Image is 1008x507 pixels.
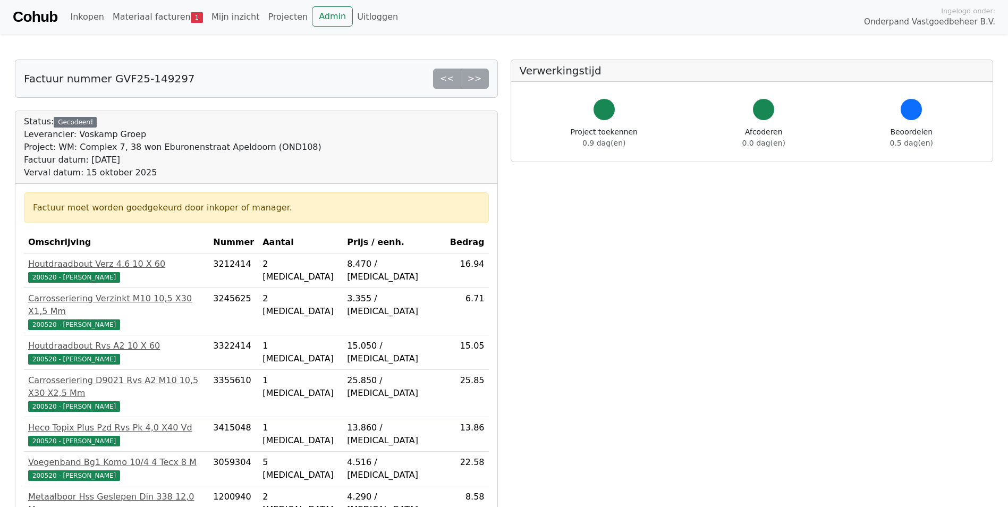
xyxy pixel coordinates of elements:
[28,401,120,412] span: 200520 - [PERSON_NAME]
[264,6,312,28] a: Projecten
[13,4,57,30] a: Cohub
[347,340,442,365] div: 15.050 / [MEDICAL_DATA]
[28,340,205,352] div: Houtdraadbout Rvs A2 10 X 60
[446,232,489,253] th: Bedrag
[28,456,205,481] a: Voegenband Bg1 Komo 10/4 4 Tecx 8 M200520 - [PERSON_NAME]
[209,417,258,452] td: 3415048
[262,258,338,283] div: 2 [MEDICAL_DATA]
[347,456,442,481] div: 4.516 / [MEDICAL_DATA]
[209,370,258,417] td: 3355610
[24,72,195,85] h5: Factuur nummer GVF25-149297
[209,253,258,288] td: 3212414
[209,335,258,370] td: 3322414
[209,452,258,486] td: 3059304
[28,421,205,434] div: Heco Topix Plus Pzd Rvs Pk 4,0 X40 Vd
[33,201,480,214] div: Factuur moet worden goedgekeurd door inkoper of manager.
[28,258,205,283] a: Houtdraadbout Verz 4.6 10 X 60200520 - [PERSON_NAME]
[742,126,785,149] div: Afcoderen
[28,470,120,481] span: 200520 - [PERSON_NAME]
[446,253,489,288] td: 16.94
[353,6,402,28] a: Uitloggen
[446,452,489,486] td: 22.58
[28,340,205,365] a: Houtdraadbout Rvs A2 10 X 60200520 - [PERSON_NAME]
[24,232,209,253] th: Omschrijving
[262,292,338,318] div: 2 [MEDICAL_DATA]
[582,139,625,147] span: 0.9 dag(en)
[258,232,343,253] th: Aantal
[209,288,258,335] td: 3245625
[191,12,203,23] span: 1
[24,166,321,179] div: Verval datum: 15 oktober 2025
[941,6,995,16] span: Ingelogd onder:
[262,421,338,447] div: 1 [MEDICAL_DATA]
[262,374,338,400] div: 1 [MEDICAL_DATA]
[347,421,442,447] div: 13.860 / [MEDICAL_DATA]
[571,126,638,149] div: Project toekennen
[890,126,933,149] div: Beoordelen
[446,370,489,417] td: 25.85
[890,139,933,147] span: 0.5 dag(en)
[347,374,442,400] div: 25.850 / [MEDICAL_DATA]
[742,139,785,147] span: 0.0 dag(en)
[347,292,442,318] div: 3.355 / [MEDICAL_DATA]
[262,340,338,365] div: 1 [MEDICAL_DATA]
[28,436,120,446] span: 200520 - [PERSON_NAME]
[209,232,258,253] th: Nummer
[24,141,321,154] div: Project: WM: Complex 7, 38 won Eburonenstraat Apeldoorn (OND108)
[28,456,205,469] div: Voegenband Bg1 Komo 10/4 4 Tecx 8 M
[262,456,338,481] div: 5 [MEDICAL_DATA]
[24,128,321,141] div: Leverancier: Voskamp Groep
[207,6,264,28] a: Mijn inzicht
[28,374,205,412] a: Carrosseriering D9021 Rvs A2 M10 10,5 X30 X2,5 Mm200520 - [PERSON_NAME]
[28,421,205,447] a: Heco Topix Plus Pzd Rvs Pk 4,0 X40 Vd200520 - [PERSON_NAME]
[28,354,120,365] span: 200520 - [PERSON_NAME]
[24,115,321,179] div: Status:
[24,154,321,166] div: Factuur datum: [DATE]
[446,335,489,370] td: 15.05
[446,288,489,335] td: 6.71
[28,272,120,283] span: 200520 - [PERSON_NAME]
[520,64,985,77] h5: Verwerkingstijd
[347,258,442,283] div: 8.470 / [MEDICAL_DATA]
[312,6,353,27] a: Admin
[28,292,205,318] div: Carrosseriering Verzinkt M10 10,5 X30 X1,5 Mm
[66,6,108,28] a: Inkopen
[54,117,97,128] div: Gecodeerd
[28,292,205,331] a: Carrosseriering Verzinkt M10 10,5 X30 X1,5 Mm200520 - [PERSON_NAME]
[343,232,446,253] th: Prijs / eenh.
[446,417,489,452] td: 13.86
[28,319,120,330] span: 200520 - [PERSON_NAME]
[28,258,205,271] div: Houtdraadbout Verz 4.6 10 X 60
[108,6,207,28] a: Materiaal facturen1
[864,16,995,28] span: Onderpand Vastgoedbeheer B.V.
[28,374,205,400] div: Carrosseriering D9021 Rvs A2 M10 10,5 X30 X2,5 Mm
